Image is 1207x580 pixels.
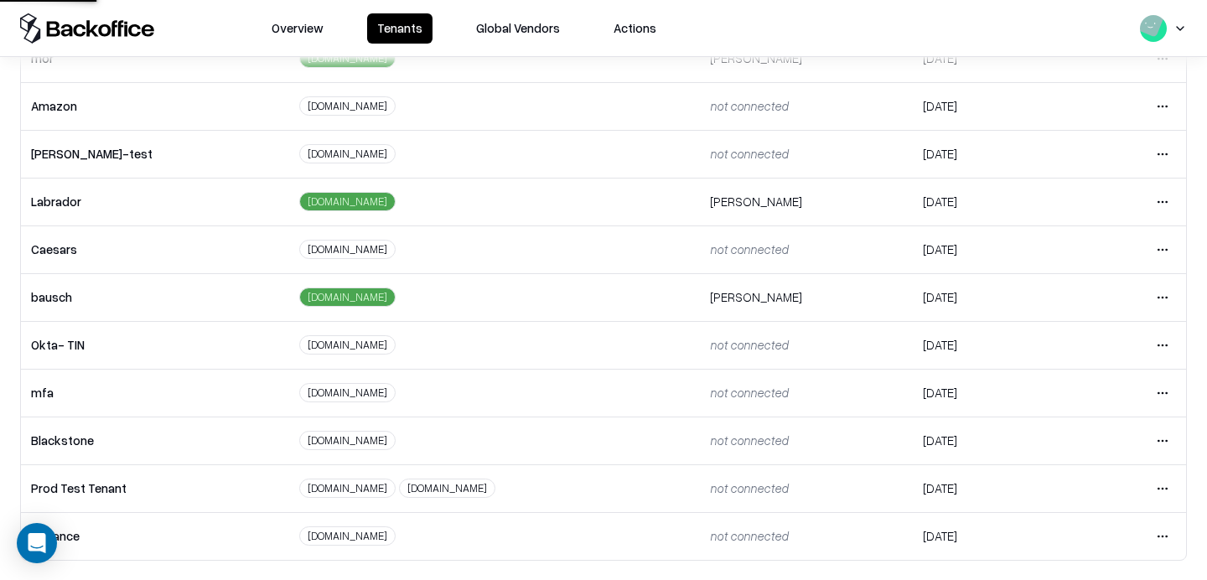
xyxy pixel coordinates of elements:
[21,82,289,130] td: Amazon
[913,321,1064,369] td: [DATE]
[299,192,396,211] div: [DOMAIN_NAME]
[21,225,289,273] td: Caesars
[913,512,1064,560] td: [DATE]
[367,13,433,44] button: Tenants
[299,335,396,355] div: [DOMAIN_NAME]
[299,240,396,259] div: [DOMAIN_NAME]
[262,13,334,44] button: Overview
[913,273,1064,321] td: [DATE]
[710,146,788,161] span: not connected
[466,13,570,44] button: Global Vendors
[710,289,802,304] span: [PERSON_NAME]
[710,194,802,209] span: [PERSON_NAME]
[299,526,396,546] div: [DOMAIN_NAME]
[299,96,396,116] div: [DOMAIN_NAME]
[913,417,1064,464] td: [DATE]
[299,479,396,498] div: [DOMAIN_NAME]
[21,369,289,417] td: mfa
[21,512,289,560] td: Advance
[913,82,1064,130] td: [DATE]
[710,432,788,448] span: not connected
[21,321,289,369] td: Okta- TIN
[913,225,1064,273] td: [DATE]
[17,523,57,563] div: Open Intercom Messenger
[710,480,788,495] span: not connected
[913,464,1064,512] td: [DATE]
[913,178,1064,225] td: [DATE]
[710,98,788,113] span: not connected
[21,464,289,512] td: Prod Test Tenant
[299,144,396,163] div: [DOMAIN_NAME]
[299,431,396,450] div: [DOMAIN_NAME]
[710,241,788,256] span: not connected
[710,337,788,352] span: not connected
[299,287,396,307] div: [DOMAIN_NAME]
[399,479,495,498] div: [DOMAIN_NAME]
[710,385,788,400] span: not connected
[21,178,289,225] td: Labrador
[299,383,396,402] div: [DOMAIN_NAME]
[21,417,289,464] td: Blackstone
[21,34,289,82] td: mor
[913,34,1064,82] td: [DATE]
[603,13,666,44] button: Actions
[21,273,289,321] td: bausch
[21,130,289,178] td: [PERSON_NAME]-test
[710,528,788,543] span: not connected
[913,369,1064,417] td: [DATE]
[299,49,396,68] div: [DOMAIN_NAME]
[710,50,802,65] span: [PERSON_NAME]
[913,130,1064,178] td: [DATE]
